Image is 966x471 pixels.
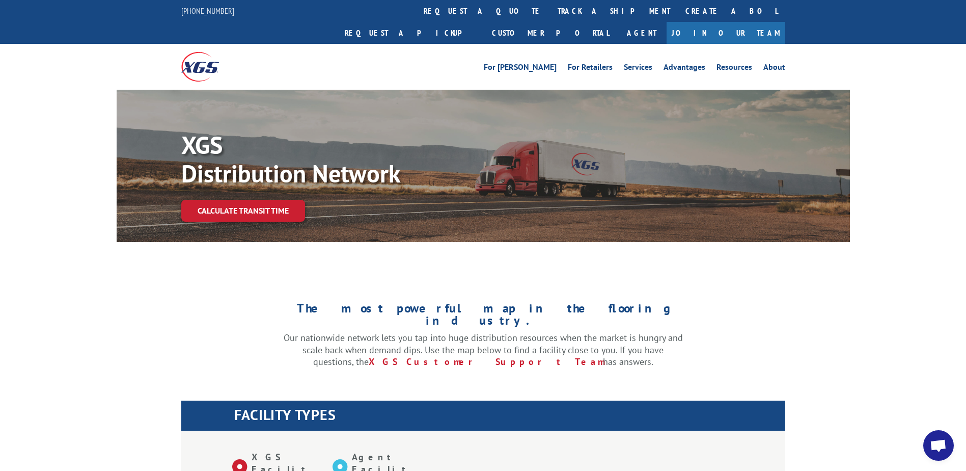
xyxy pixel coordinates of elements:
[181,130,487,188] p: XGS Distribution Network
[667,22,785,44] a: Join Our Team
[716,63,752,74] a: Resources
[337,22,484,44] a: Request a pickup
[568,63,613,74] a: For Retailers
[763,63,785,74] a: About
[369,356,603,368] a: XGS Customer Support Team
[624,63,652,74] a: Services
[664,63,705,74] a: Advantages
[484,22,617,44] a: Customer Portal
[284,302,683,332] h1: The most powerful map in the flooring industry.
[284,332,683,368] p: Our nationwide network lets you tap into huge distribution resources when the market is hungry an...
[923,430,954,461] div: Open chat
[181,200,305,222] a: Calculate transit time
[484,63,557,74] a: For [PERSON_NAME]
[617,22,667,44] a: Agent
[234,408,785,427] h1: FACILITY TYPES
[181,6,234,16] a: [PHONE_NUMBER]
